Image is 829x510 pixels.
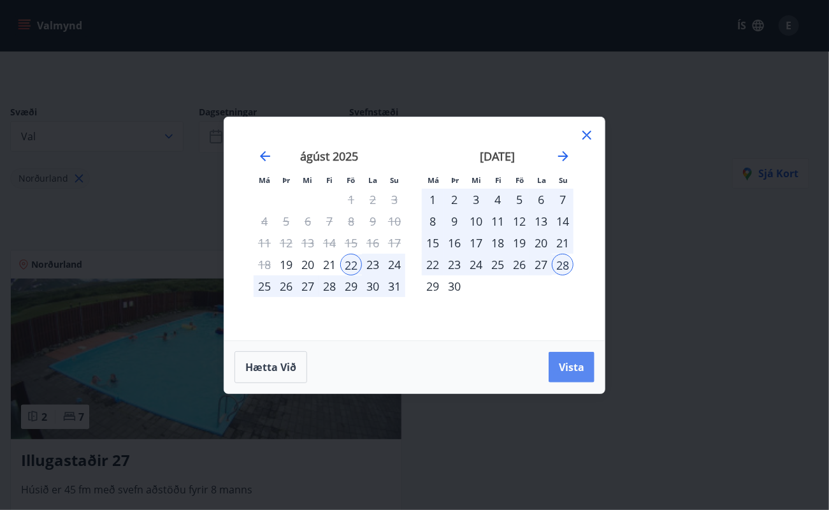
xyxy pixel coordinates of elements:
div: 14 [552,210,573,232]
td: Selected. laugardagur, 6. september 2025 [530,189,552,210]
td: Not available. mánudagur, 18. ágúst 2025 [254,254,275,275]
small: Fö [347,175,356,185]
div: 16 [443,232,465,254]
td: Selected. laugardagur, 23. ágúst 2025 [362,254,384,275]
td: Selected. mánudagur, 25. ágúst 2025 [254,275,275,297]
td: Selected. laugardagur, 20. september 2025 [530,232,552,254]
div: 10 [465,210,487,232]
div: 22 [422,254,443,275]
div: 13 [530,210,552,232]
td: Not available. sunnudagur, 10. ágúst 2025 [384,210,405,232]
div: 28 [319,275,340,297]
td: Choose þriðjudagur, 19. ágúst 2025 as your check-in date. It’s available. [275,254,297,275]
div: 28 [552,254,573,275]
div: 4 [487,189,508,210]
td: Selected. þriðjudagur, 23. september 2025 [443,254,465,275]
td: Selected. fimmtudagur, 18. september 2025 [487,232,508,254]
td: Selected. sunnudagur, 14. september 2025 [552,210,573,232]
div: 17 [465,232,487,254]
td: Selected. föstudagur, 29. ágúst 2025 [340,275,362,297]
div: 21 [552,232,573,254]
td: Selected. laugardagur, 30. ágúst 2025 [362,275,384,297]
td: Selected. fimmtudagur, 11. september 2025 [487,210,508,232]
div: 27 [297,275,319,297]
small: Fi [326,175,333,185]
div: 25 [254,275,275,297]
div: 2 [443,189,465,210]
div: 19 [508,232,530,254]
div: 18 [487,232,508,254]
td: Not available. laugardagur, 9. ágúst 2025 [362,210,384,232]
td: Not available. þriðjudagur, 5. ágúst 2025 [275,210,297,232]
td: Selected. mánudagur, 8. september 2025 [422,210,443,232]
small: Su [559,175,568,185]
div: 15 [422,232,443,254]
td: Selected. þriðjudagur, 2. september 2025 [443,189,465,210]
td: Not available. mánudagur, 4. ágúst 2025 [254,210,275,232]
td: Selected. mánudagur, 15. september 2025 [422,232,443,254]
small: Þr [282,175,290,185]
td: Not available. miðvikudagur, 6. ágúst 2025 [297,210,319,232]
td: Not available. fimmtudagur, 7. ágúst 2025 [319,210,340,232]
div: 24 [384,254,405,275]
td: Selected. sunnudagur, 7. september 2025 [552,189,573,210]
div: 6 [530,189,552,210]
td: Selected as end date. sunnudagur, 28. september 2025 [552,254,573,275]
td: Selected. þriðjudagur, 26. ágúst 2025 [275,275,297,297]
small: Þr [451,175,459,185]
div: 29 [422,275,443,297]
small: Mi [472,175,482,185]
div: 26 [275,275,297,297]
td: Not available. föstudagur, 8. ágúst 2025 [340,210,362,232]
td: Selected. föstudagur, 26. september 2025 [508,254,530,275]
td: Selected. sunnudagur, 31. ágúst 2025 [384,275,405,297]
div: 19 [275,254,297,275]
div: 7 [552,189,573,210]
div: 22 [340,254,362,275]
td: Not available. fimmtudagur, 14. ágúst 2025 [319,232,340,254]
td: Selected. miðvikudagur, 17. september 2025 [465,232,487,254]
div: 27 [530,254,552,275]
div: 26 [508,254,530,275]
td: Selected. fimmtudagur, 25. september 2025 [487,254,508,275]
td: Selected as start date. föstudagur, 22. ágúst 2025 [340,254,362,275]
div: 20 [530,232,552,254]
small: Má [428,175,439,185]
td: Selected. þriðjudagur, 9. september 2025 [443,210,465,232]
div: 24 [465,254,487,275]
small: Fö [516,175,524,185]
div: 23 [362,254,384,275]
td: Not available. mánudagur, 11. ágúst 2025 [254,232,275,254]
td: Not available. sunnudagur, 17. ágúst 2025 [384,232,405,254]
td: Selected. föstudagur, 12. september 2025 [508,210,530,232]
td: Selected. miðvikudagur, 3. september 2025 [465,189,487,210]
td: Selected. miðvikudagur, 27. ágúst 2025 [297,275,319,297]
td: Selected. mánudagur, 22. september 2025 [422,254,443,275]
button: Hætta við [234,351,307,383]
div: Move forward to switch to the next month. [556,149,571,164]
small: Má [259,175,270,185]
td: Not available. laugardagur, 16. ágúst 2025 [362,232,384,254]
td: Not available. föstudagur, 1. ágúst 2025 [340,189,362,210]
div: 31 [384,275,405,297]
td: Selected. þriðjudagur, 16. september 2025 [443,232,465,254]
div: 21 [319,254,340,275]
div: 12 [508,210,530,232]
strong: [DATE] [480,149,515,164]
div: 20 [297,254,319,275]
td: Choose þriðjudagur, 30. september 2025 as your check-in date. It’s available. [443,275,465,297]
div: 8 [422,210,443,232]
td: Choose mánudagur, 29. september 2025 as your check-in date. It’s available. [422,275,443,297]
td: Choose fimmtudagur, 21. ágúst 2025 as your check-in date. It’s available. [319,254,340,275]
div: 5 [508,189,530,210]
td: Not available. sunnudagur, 3. ágúst 2025 [384,189,405,210]
small: Fi [495,175,501,185]
div: 30 [443,275,465,297]
small: Mi [303,175,313,185]
td: Not available. þriðjudagur, 12. ágúst 2025 [275,232,297,254]
button: Vista [549,352,595,382]
strong: ágúst 2025 [301,149,359,164]
div: 23 [443,254,465,275]
small: La [537,175,546,185]
span: Hætta við [245,360,296,374]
